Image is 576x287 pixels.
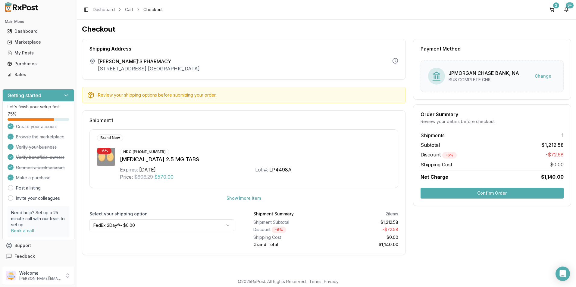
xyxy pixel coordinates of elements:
button: My Posts [2,48,74,58]
nav: breadcrumb [93,7,163,13]
a: Invite your colleagues [16,195,60,201]
div: Expires: [120,166,138,173]
span: Checkout [143,7,163,13]
div: LP4498A [269,166,292,173]
div: Sales [7,72,70,78]
button: Support [2,240,74,251]
div: $1,212.58 [328,219,398,225]
p: [PERSON_NAME][EMAIL_ADDRESS][DOMAIN_NAME] [19,276,61,281]
span: Verify beneficial owners [16,154,64,160]
img: RxPost Logo [2,2,41,12]
a: Dashboard [93,7,115,13]
span: Shipping Cost [421,161,452,168]
a: Terms [309,279,321,284]
div: Open Intercom Messenger [556,267,570,281]
div: $1,140.00 [328,242,398,248]
span: $1,212.58 [542,141,564,149]
span: Discount [421,152,457,158]
p: Need help? Set up a 25 minute call with our team to set up. [11,210,66,228]
div: NDC: [PHONE_NUMBER] [120,149,169,155]
div: Purchases [7,61,70,67]
h1: Checkout [82,24,571,34]
span: Verify your business [16,144,57,150]
img: Eliquis 2.5 MG TABS [97,148,115,166]
span: Subtotal [421,141,440,149]
span: 75 % [8,111,17,117]
div: - $72.58 [328,227,398,233]
a: Sales [5,69,72,80]
div: Discount [253,227,323,233]
span: Create your account [16,124,57,130]
a: Marketplace [5,37,72,48]
button: Change [530,71,556,82]
a: My Posts [5,48,72,58]
div: Shipping Cost [253,234,323,240]
a: Book a call [11,228,34,233]
img: User avatar [6,271,16,280]
span: [PERSON_NAME]'S PHARMACY [98,58,200,65]
div: 9+ [566,2,574,8]
div: Payment Method [421,46,564,51]
button: 2 [547,5,557,14]
button: 9+ [562,5,571,14]
span: $1,140.00 [541,173,564,181]
div: - 6 % [272,227,286,233]
button: Dashboard [2,26,74,36]
button: Sales [2,70,74,79]
p: Let's finish your setup first! [8,104,69,110]
a: Cart [125,7,133,13]
button: Confirm Order [421,188,564,199]
label: Select your shipping option [89,211,234,217]
div: 2 [553,2,559,8]
p: [STREET_ADDRESS] , [GEOGRAPHIC_DATA] [98,65,200,72]
div: Brand New [97,134,123,141]
div: $0.00 [328,234,398,240]
div: Marketplace [7,39,70,45]
div: Order Summary [421,112,564,117]
div: Review your details before checkout [421,119,564,125]
div: Dashboard [7,28,70,34]
div: - 6 % [97,148,111,154]
a: Post a listing [16,185,41,191]
div: BUS COMPLETE CHK [449,77,519,83]
div: Shipping Address [89,46,398,51]
div: My Posts [7,50,70,56]
div: [MEDICAL_DATA] 2.5 MG TABS [120,155,391,164]
span: 1 [562,132,564,139]
span: -$72.58 [546,151,564,159]
span: Shipment 1 [89,118,113,123]
div: Shipment Summary [253,211,294,217]
span: Browse the marketplace [16,134,64,140]
div: - 6 % [442,152,457,159]
span: Shipments [421,132,445,139]
div: Review your shipping options before submitting your order. [98,92,401,98]
h2: Main Menu [5,19,72,24]
div: JPMORGAN CHASE BANK, NA [449,69,519,77]
span: Connect a bank account [16,165,65,171]
a: Privacy [324,279,339,284]
button: Marketplace [2,37,74,47]
span: $570.00 [154,173,174,181]
h3: Getting started [8,92,41,99]
div: [DATE] [139,166,156,173]
button: Show1more item [222,193,266,204]
div: Lot #: [255,166,268,173]
a: Dashboard [5,26,72,37]
span: $606.29 [134,173,153,181]
span: Make a purchase [16,175,51,181]
p: Welcome [19,270,61,276]
span: Net Charge [421,174,448,180]
div: Grand Total [253,242,323,248]
span: Feedback [14,253,35,259]
button: Feedback [2,251,74,262]
span: $0.00 [550,161,564,168]
a: Purchases [5,58,72,69]
button: Purchases [2,59,74,69]
div: Price: [120,173,133,181]
div: 2 items [386,211,398,217]
div: Shipment Subtotal [253,219,323,225]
